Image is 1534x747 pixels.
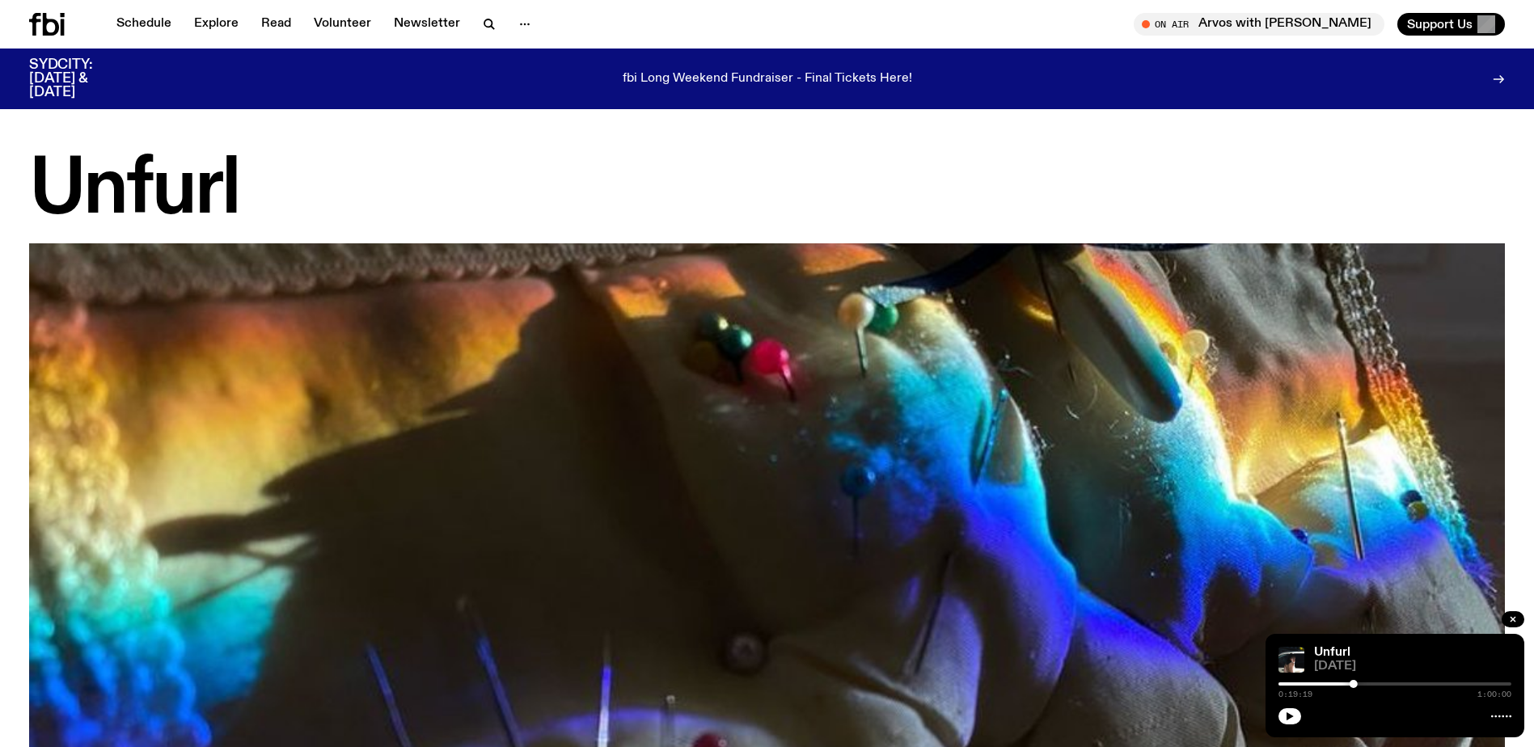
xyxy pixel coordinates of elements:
span: Support Us [1407,17,1473,32]
h3: SYDCITY: [DATE] & [DATE] [29,58,133,99]
a: Schedule [107,13,181,36]
a: Newsletter [384,13,470,36]
a: Explore [184,13,248,36]
a: Unfurl [1314,646,1350,659]
button: Support Us [1397,13,1505,36]
span: 0:19:19 [1278,690,1312,698]
span: [DATE] [1314,660,1511,673]
button: On AirArvos with [PERSON_NAME] [1134,13,1384,36]
a: Volunteer [304,13,381,36]
h1: Unfurl [29,154,1505,227]
a: Read [251,13,301,36]
p: fbi Long Weekend Fundraiser - Final Tickets Here! [623,72,912,87]
span: 1:00:00 [1477,690,1511,698]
